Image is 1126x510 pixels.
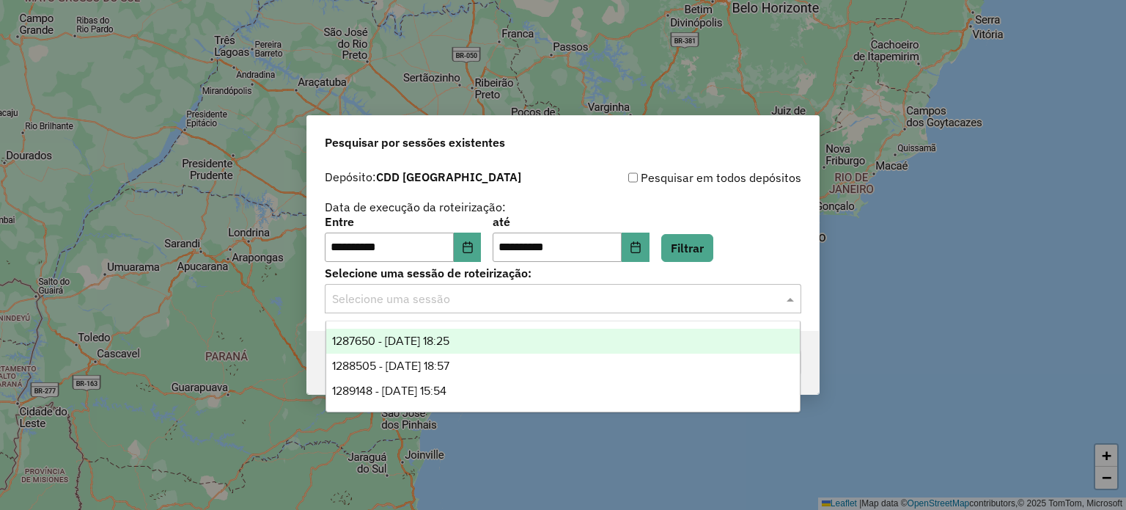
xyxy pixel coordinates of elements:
[325,264,801,282] label: Selecione uma sessão de roteirização:
[622,233,650,262] button: Choose Date
[454,233,482,262] button: Choose Date
[325,198,506,216] label: Data de execução da roteirização:
[332,335,449,347] span: 1287650 - [DATE] 18:25
[325,321,801,412] ng-dropdown-panel: Options list
[332,360,449,372] span: 1288505 - [DATE] 18:57
[493,213,649,230] label: até
[325,213,481,230] label: Entre
[376,170,521,184] strong: CDD [GEOGRAPHIC_DATA]
[563,169,801,186] div: Pesquisar em todos depósitos
[325,134,505,151] span: Pesquisar por sessões existentes
[325,168,521,186] label: Depósito:
[332,385,446,397] span: 1289148 - [DATE] 15:54
[661,234,713,262] button: Filtrar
